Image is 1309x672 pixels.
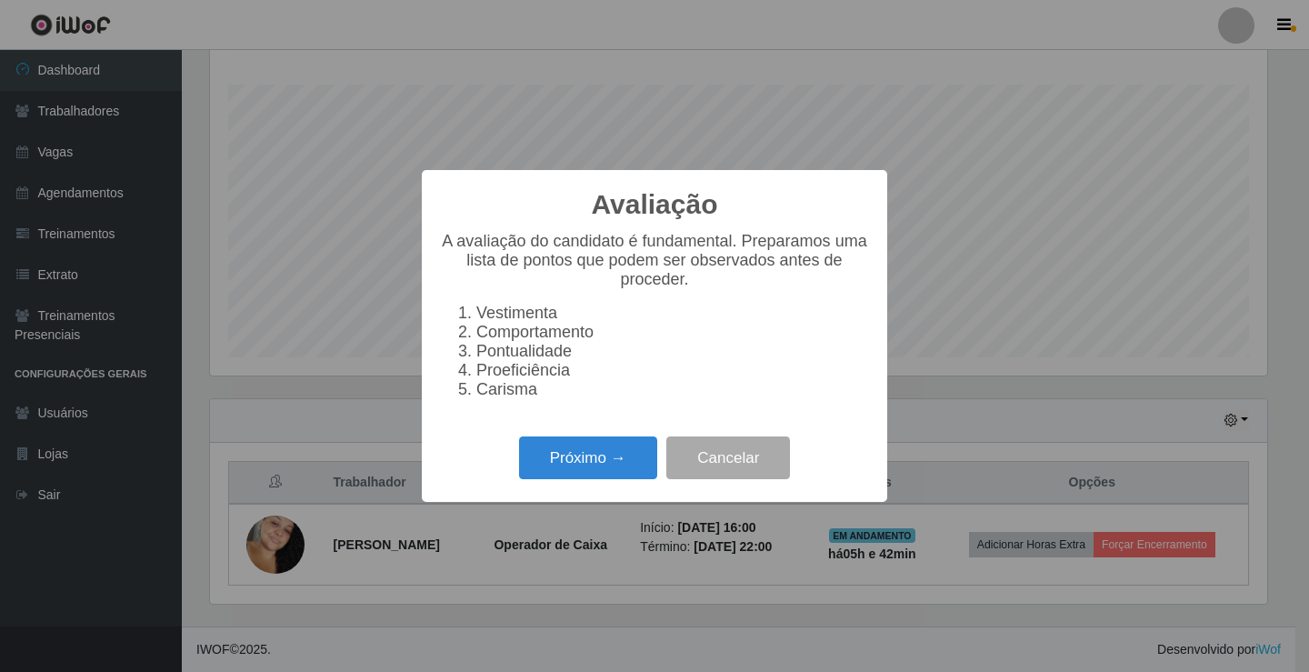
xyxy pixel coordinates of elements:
li: Proeficiência [476,361,869,380]
li: Vestimenta [476,304,869,323]
button: Próximo → [519,436,657,479]
p: A avaliação do candidato é fundamental. Preparamos uma lista de pontos que podem ser observados a... [440,232,869,289]
li: Carisma [476,380,869,399]
h2: Avaliação [592,188,718,221]
li: Comportamento [476,323,869,342]
li: Pontualidade [476,342,869,361]
button: Cancelar [666,436,790,479]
